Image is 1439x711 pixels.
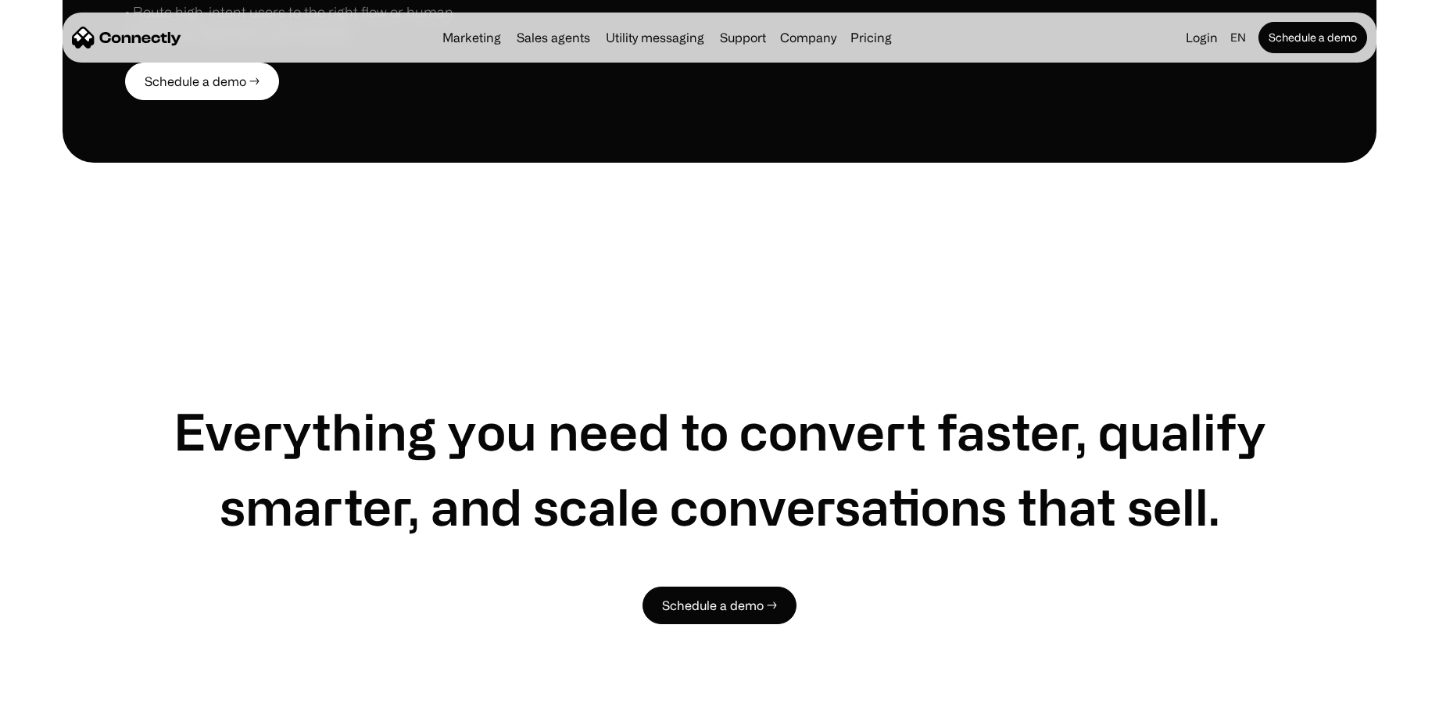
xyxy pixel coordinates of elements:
[643,587,796,624] a: Schedule a demo →
[600,31,711,44] a: Utility messaging
[72,26,181,49] a: home
[1179,27,1224,48] a: Login
[1224,27,1255,48] div: en
[510,31,596,44] a: Sales agents
[125,393,1314,544] h1: Everything you need to convert faster, qualify smarter, and scale conversations that sell.
[844,31,898,44] a: Pricing
[714,31,772,44] a: Support
[436,31,507,44] a: Marketing
[31,684,94,706] ul: Language list
[775,27,841,48] div: Company
[1258,22,1367,53] a: Schedule a demo
[780,27,836,48] div: Company
[16,682,94,706] aside: Language selected: English
[1230,27,1246,48] div: en
[125,63,279,100] a: Schedule a demo →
